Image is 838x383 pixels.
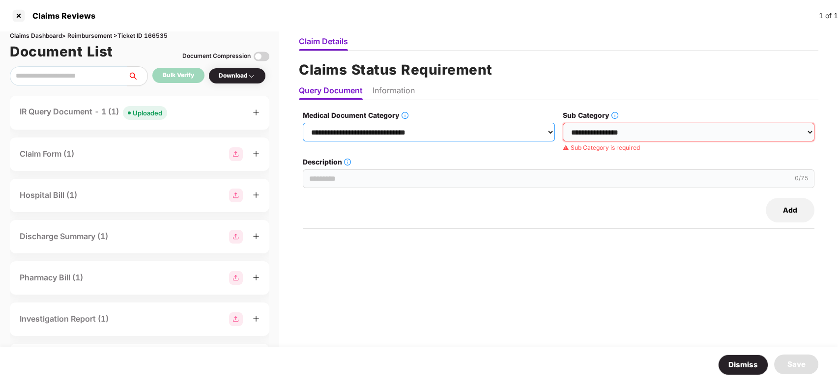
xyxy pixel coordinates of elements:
div: Save [787,358,806,370]
img: svg+xml;base64,PHN2ZyBpZD0iR3JvdXBfMjg4MTMiIGRhdGEtbmFtZT0iR3JvdXAgMjg4MTMiIHhtbG5zPSJodHRwOi8vd3... [229,271,243,285]
img: svg+xml;base64,PHN2ZyBpZD0iRHJvcGRvd24tMzJ4MzIiIHhtbG5zPSJodHRwOi8vd3d3LnczLm9yZy8yMDAwL3N2ZyIgd2... [248,72,256,80]
img: svg+xml;base64,PHN2ZyBpZD0iR3JvdXBfMjg4MTMiIGRhdGEtbmFtZT0iR3JvdXAgMjg4MTMiIHhtbG5zPSJodHRwOi8vd3... [229,189,243,202]
div: IR Query Document - 1 (1) [20,106,167,120]
span: info-circle [611,112,618,119]
div: Sub Category is required [563,143,815,153]
button: search [127,66,148,86]
img: svg+xml;base64,PHN2ZyBpZD0iR3JvdXBfMjg4MTMiIGRhdGEtbmFtZT0iR3JvdXAgMjg4MTMiIHhtbG5zPSJodHRwOi8vd3... [229,147,243,161]
div: Investigation Report (1) [20,313,109,325]
label: Description [303,157,814,167]
div: Document Compression [182,52,251,61]
h1: Document List [10,41,113,62]
div: Download [219,71,256,81]
span: plus [253,315,260,322]
span: plus [253,274,260,281]
h1: Claims Status Requirement [299,59,818,81]
span: plus [253,191,260,198]
img: svg+xml;base64,PHN2ZyBpZD0iR3JvdXBfMjg4MTMiIGRhdGEtbmFtZT0iR3JvdXAgMjg4MTMiIHhtbG5zPSJodHRwOi8vd3... [229,312,243,326]
button: Add [766,198,814,222]
div: Uploaded [133,108,162,118]
img: svg+xml;base64,PHN2ZyBpZD0iVG9nZ2xlLTMyeDMyIiB4bWxucz0iaHR0cDovL3d3dy53My5vcmcvMjAwMC9zdmciIHdpZH... [254,49,269,64]
div: 1 of 1 [819,10,838,21]
div: Hospital Bill (1) [20,189,77,201]
img: svg+xml;base64,PHN2ZyBpZD0iR3JvdXBfMjg4MTMiIGRhdGEtbmFtZT0iR3JvdXAgMjg4MTMiIHhtbG5zPSJodHRwOi8vd3... [229,230,243,244]
div: Claims Reviews [27,11,95,21]
div: Bulk Verify [163,71,194,80]
span: info-circle [344,159,351,165]
div: Pharmacy Bill (1) [20,272,83,284]
li: Query Document [299,85,363,100]
div: Discharge Summary (1) [20,230,108,243]
span: info-circle [402,112,408,119]
div: Claims Dashboard > Reimbursement > Ticket ID 166535 [10,31,269,41]
span: search [127,72,147,80]
label: Sub Category [563,110,815,121]
span: plus [253,150,260,157]
button: Dismiss [718,355,768,375]
span: plus [253,109,260,116]
span: plus [253,233,260,240]
div: Claim Form (1) [20,148,74,160]
label: Medical Document Category [303,110,555,121]
li: Claim Details [299,36,348,51]
li: Information [373,85,415,100]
